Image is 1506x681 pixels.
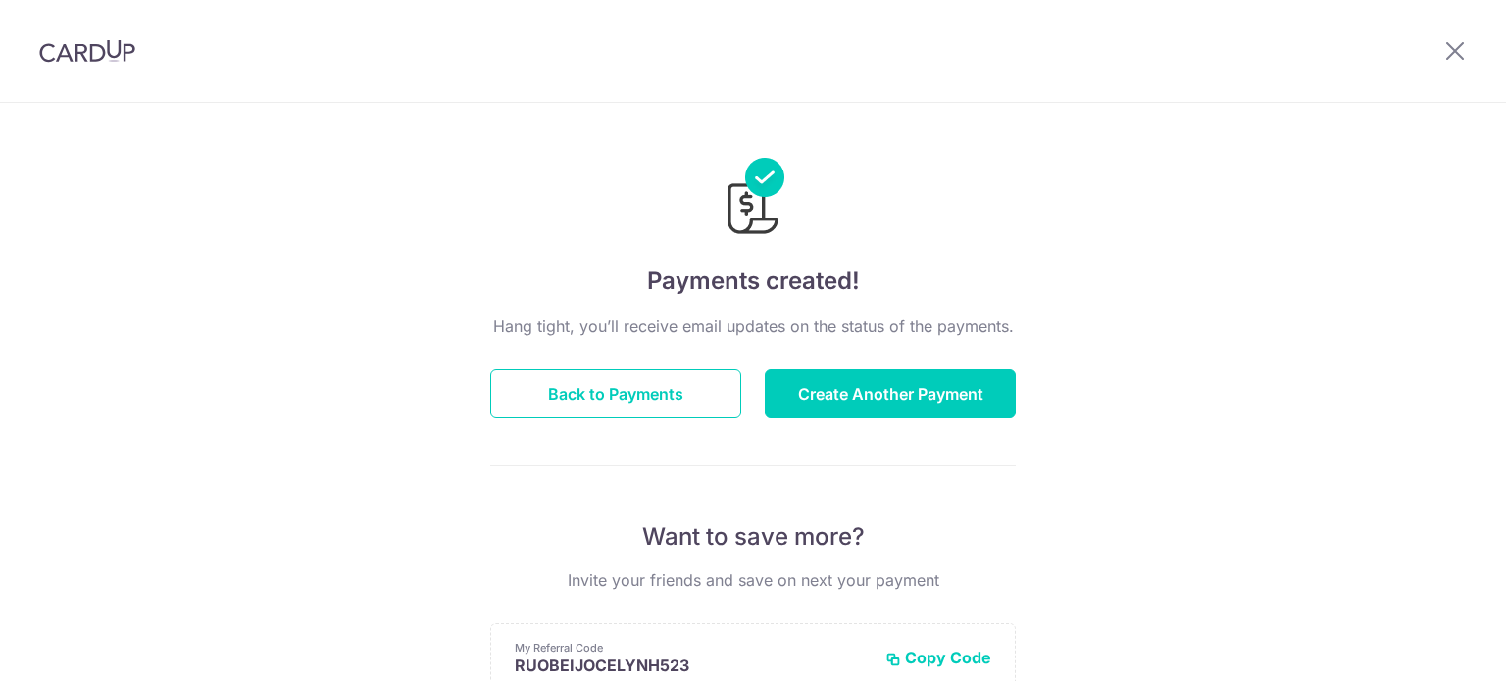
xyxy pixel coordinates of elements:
[490,369,741,418] button: Back to Payments
[490,568,1016,592] p: Invite your friends and save on next your payment
[515,656,870,675] p: RUOBEIJOCELYNH523
[765,369,1016,418] button: Create Another Payment
[490,264,1016,299] h4: Payments created!
[515,640,870,656] p: My Referral Code
[39,39,135,63] img: CardUp
[885,648,991,667] button: Copy Code
[722,158,784,240] img: Payments
[490,315,1016,338] p: Hang tight, you’ll receive email updates on the status of the payments.
[490,521,1016,553] p: Want to save more?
